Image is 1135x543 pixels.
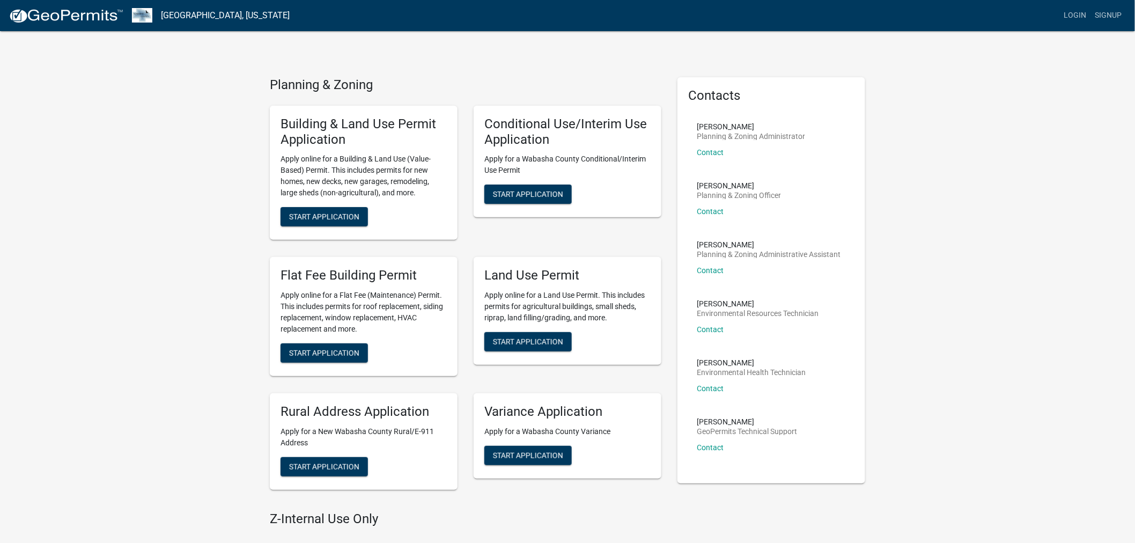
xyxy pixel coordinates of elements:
h5: Land Use Permit [484,268,651,283]
p: Apply for a Wabasha County Conditional/Interim Use Permit [484,153,651,176]
h5: Variance Application [484,404,651,420]
span: Start Application [289,349,359,357]
h5: Conditional Use/Interim Use Application [484,116,651,148]
a: Contact [697,384,724,393]
p: [PERSON_NAME] [697,241,841,248]
h4: Z-Internal Use Only [270,511,661,527]
h5: Flat Fee Building Permit [281,268,447,283]
p: Planning & Zoning Administrator [697,133,805,140]
span: Start Application [493,190,563,199]
button: Start Application [281,207,368,226]
button: Start Application [281,457,368,476]
p: Apply online for a Flat Fee (Maintenance) Permit. This includes permits for roof replacement, sid... [281,290,447,335]
p: [PERSON_NAME] [697,300,819,307]
a: Login [1060,5,1091,26]
span: Start Application [493,337,563,346]
a: Contact [697,207,724,216]
p: Planning & Zoning Administrative Assistant [697,251,841,258]
p: GeoPermits Technical Support [697,428,797,435]
span: Start Application [493,451,563,459]
h5: Rural Address Application [281,404,447,420]
p: Apply online for a Building & Land Use (Value-Based) Permit. This includes permits for new homes,... [281,153,447,199]
p: [PERSON_NAME] [697,418,797,425]
button: Start Application [484,446,572,465]
button: Start Application [484,185,572,204]
span: Start Application [289,462,359,471]
p: Apply for a Wabasha County Variance [484,426,651,437]
p: [PERSON_NAME] [697,182,781,189]
p: Environmental Health Technician [697,369,806,376]
a: Signup [1091,5,1126,26]
button: Start Application [281,343,368,363]
h4: Planning & Zoning [270,77,661,93]
span: Start Application [289,212,359,221]
a: [GEOGRAPHIC_DATA], [US_STATE] [161,6,290,25]
a: Contact [697,443,724,452]
a: Contact [697,325,724,334]
p: [PERSON_NAME] [697,359,806,366]
p: Apply online for a Land Use Permit. This includes permits for agricultural buildings, small sheds... [484,290,651,324]
h5: Contacts [688,88,854,104]
button: Start Application [484,332,572,351]
p: Apply for a New Wabasha County Rural/E-911 Address [281,426,447,449]
p: [PERSON_NAME] [697,123,805,130]
a: Contact [697,266,724,275]
p: Environmental Resources Technician [697,310,819,317]
a: Contact [697,148,724,157]
p: Planning & Zoning Officer [697,192,781,199]
img: Wabasha County, Minnesota [132,8,152,23]
h5: Building & Land Use Permit Application [281,116,447,148]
